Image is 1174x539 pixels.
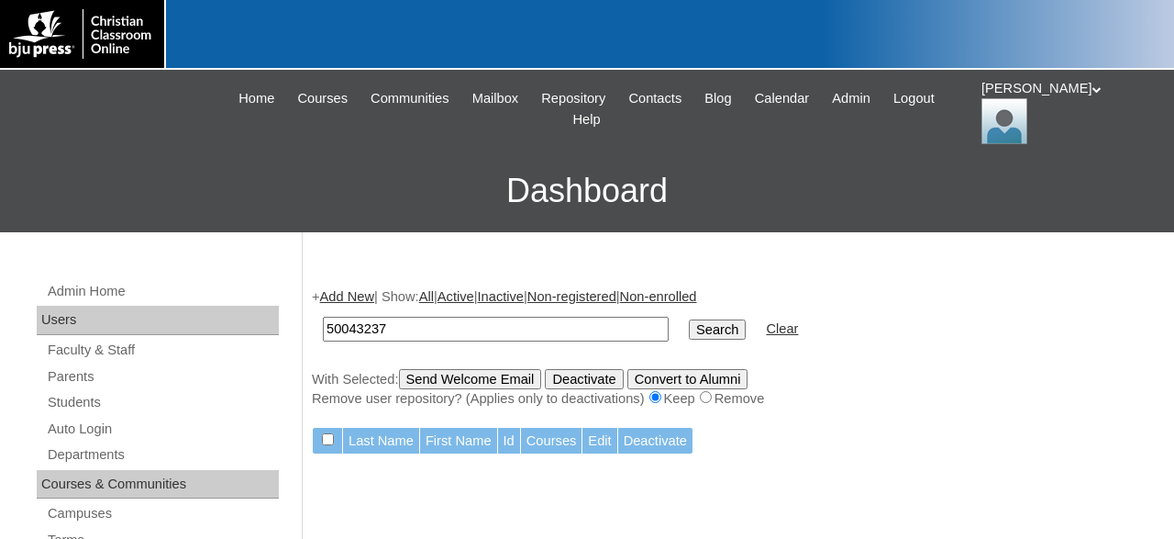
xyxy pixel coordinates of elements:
[832,88,870,109] span: Admin
[399,369,542,389] input: Send Welcome Email
[472,88,519,109] span: Mailbox
[46,280,279,303] a: Admin Home
[297,88,348,109] span: Courses
[238,88,274,109] span: Home
[521,428,582,455] td: Courses
[37,470,279,500] div: Courses & Communities
[371,88,449,109] span: Communities
[9,150,1165,232] h3: Dashboard
[627,369,748,389] input: Convert to Alumni
[527,289,616,304] a: Non-registered
[46,418,279,441] a: Auto Login
[46,365,279,388] a: Parents
[37,306,279,335] div: Users
[893,88,935,109] span: Logout
[755,88,809,109] span: Calendar
[478,289,525,304] a: Inactive
[572,109,600,130] span: Help
[545,369,623,389] input: Deactivate
[981,98,1027,144] img: Jonelle Rodriguez
[46,444,279,466] a: Departments
[9,9,155,59] img: logo-white.png
[312,369,1156,409] div: With Selected:
[695,88,740,109] a: Blog
[320,289,374,304] a: Add New
[343,428,419,455] td: Last Name
[823,88,880,109] a: Admin
[312,389,1156,409] div: Remove user repository? (Applies only to deactivations) Keep Remove
[46,502,279,525] a: Campuses
[323,317,669,342] input: Search
[582,428,616,455] td: Edit
[437,289,474,304] a: Active
[229,88,283,109] a: Home
[312,287,1156,409] div: + | Show: | | | |
[361,88,459,109] a: Communities
[628,88,681,109] span: Contacts
[766,321,798,336] a: Clear
[620,289,697,304] a: Non-enrolled
[419,289,434,304] a: All
[46,339,279,362] a: Faculty & Staff
[463,88,528,109] a: Mailbox
[498,428,520,455] td: Id
[884,88,944,109] a: Logout
[288,88,357,109] a: Courses
[532,88,615,109] a: Repository
[541,88,605,109] span: Repository
[563,109,609,130] a: Help
[46,391,279,414] a: Students
[689,320,746,340] input: Search
[420,428,497,455] td: First Name
[704,88,731,109] span: Blog
[618,428,692,455] td: Deactivate
[746,88,818,109] a: Calendar
[619,88,691,109] a: Contacts
[981,79,1156,144] div: [PERSON_NAME]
